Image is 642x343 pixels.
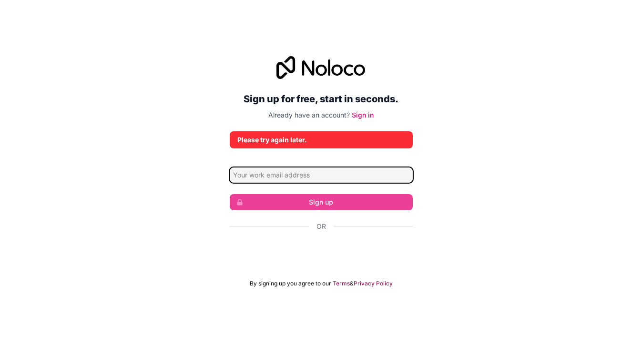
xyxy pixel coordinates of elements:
[230,167,413,183] input: Email address
[333,280,350,287] a: Terms
[352,111,374,119] a: Sign in
[225,242,418,263] iframe: Google ile Oturum Açma Düğmesi
[354,280,393,287] a: Privacy Policy
[268,111,350,119] span: Already have an account?
[316,222,326,231] span: Or
[230,242,413,263] div: Google ile oturum açın. Yeni sekmede açılır
[250,280,331,287] span: By signing up you agree to our
[350,280,354,287] span: &
[230,90,413,108] h2: Sign up for free, start in seconds.
[237,135,405,145] div: Please try again later.
[230,194,413,210] button: Sign up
